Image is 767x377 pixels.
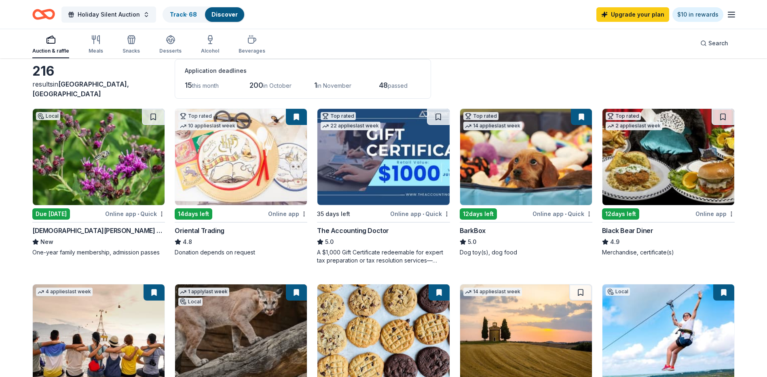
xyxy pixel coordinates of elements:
div: Dog toy(s), dog food [460,248,592,256]
div: Top rated [321,112,356,120]
span: 48 [379,81,388,89]
span: in [32,80,129,98]
button: Desserts [159,32,182,58]
button: Meals [89,32,103,58]
div: 12 days left [602,208,639,220]
div: Local [178,298,203,306]
div: 4 applies last week [36,288,93,296]
div: Black Bear Diner [602,226,653,235]
button: Auction & raffle [32,32,69,58]
div: BarkBox [460,226,486,235]
div: 14 days left [175,208,212,220]
button: Track· 68Discover [163,6,245,23]
span: 1 [314,81,317,89]
a: Image for The Accounting DoctorTop rated22 applieslast week35 days leftOnline app•QuickThe Accoun... [317,108,450,265]
div: 22 applies last week [321,122,380,130]
div: 2 applies last week [606,122,662,130]
div: Desserts [159,48,182,54]
a: $10 in rewards [672,7,723,22]
button: Search [694,35,735,51]
div: Application deadlines [185,66,421,76]
span: [GEOGRAPHIC_DATA], [GEOGRAPHIC_DATA] [32,80,129,98]
img: Image for Lady Bird Johnson Wildflower Center [33,109,165,205]
div: Online app Quick [532,209,592,219]
a: Track· 68 [170,11,197,18]
img: Image for The Accounting Doctor [317,109,449,205]
a: Home [32,5,55,24]
div: [DEMOGRAPHIC_DATA][PERSON_NAME] Wildflower Center [32,226,165,235]
span: in October [263,82,292,89]
a: Image for Oriental TradingTop rated10 applieslast week14days leftOnline appOriental Trading4.8Don... [175,108,307,256]
span: this month [192,82,219,89]
div: Snacks [123,48,140,54]
div: Local [36,112,60,120]
div: Auction & raffle [32,48,69,54]
span: 5.0 [325,237,334,247]
a: Image for Black Bear DinerTop rated2 applieslast week12days leftOnline appBlack Bear Diner4.9Merc... [602,108,735,256]
div: One-year family membership, admission passes [32,248,165,256]
div: Local [606,288,630,296]
button: Beverages [239,32,265,58]
img: Image for Oriental Trading [175,109,307,205]
div: Meals [89,48,103,54]
a: Upgrade your plan [596,7,669,22]
div: 14 applies last week [463,122,522,130]
span: New [40,237,53,247]
div: Alcohol [201,48,219,54]
span: passed [388,82,408,89]
div: Oriental Trading [175,226,224,235]
a: Discover [211,11,238,18]
div: results [32,79,165,99]
div: Online app [695,209,735,219]
span: Search [708,38,728,48]
span: 15 [185,81,192,89]
div: Online app Quick [390,209,450,219]
span: • [137,211,139,217]
span: 4.9 [610,237,619,247]
div: The Accounting Doctor [317,226,389,235]
button: Snacks [123,32,140,58]
button: Holiday Silent Auction [61,6,156,23]
div: 216 [32,63,165,79]
div: Top rated [178,112,213,120]
div: Merchandise, certificate(s) [602,248,735,256]
div: A $1,000 Gift Certificate redeemable for expert tax preparation or tax resolution services—recipi... [317,248,450,265]
span: 4.8 [183,237,192,247]
span: • [423,211,424,217]
span: Holiday Silent Auction [78,10,140,19]
div: Online app [268,209,307,219]
div: Top rated [606,112,641,120]
div: 14 applies last week [463,288,522,296]
span: • [565,211,566,217]
div: Online app Quick [105,209,165,219]
img: Image for BarkBox [460,109,592,205]
button: Alcohol [201,32,219,58]
div: 35 days left [317,209,350,219]
div: Donation depends on request [175,248,307,256]
a: Image for BarkBoxTop rated14 applieslast week12days leftOnline app•QuickBarkBox5.0Dog toy(s), dog... [460,108,592,256]
img: Image for Black Bear Diner [602,109,734,205]
div: 10 applies last week [178,122,237,130]
div: 12 days left [460,208,497,220]
div: Beverages [239,48,265,54]
a: Image for Lady Bird Johnson Wildflower CenterLocalDue [DATE]Online app•Quick[DEMOGRAPHIC_DATA][PE... [32,108,165,256]
div: 1 apply last week [178,288,229,296]
div: Due [DATE] [32,208,70,220]
div: Top rated [463,112,499,120]
span: 5.0 [468,237,476,247]
span: 200 [249,81,263,89]
span: in November [317,82,351,89]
